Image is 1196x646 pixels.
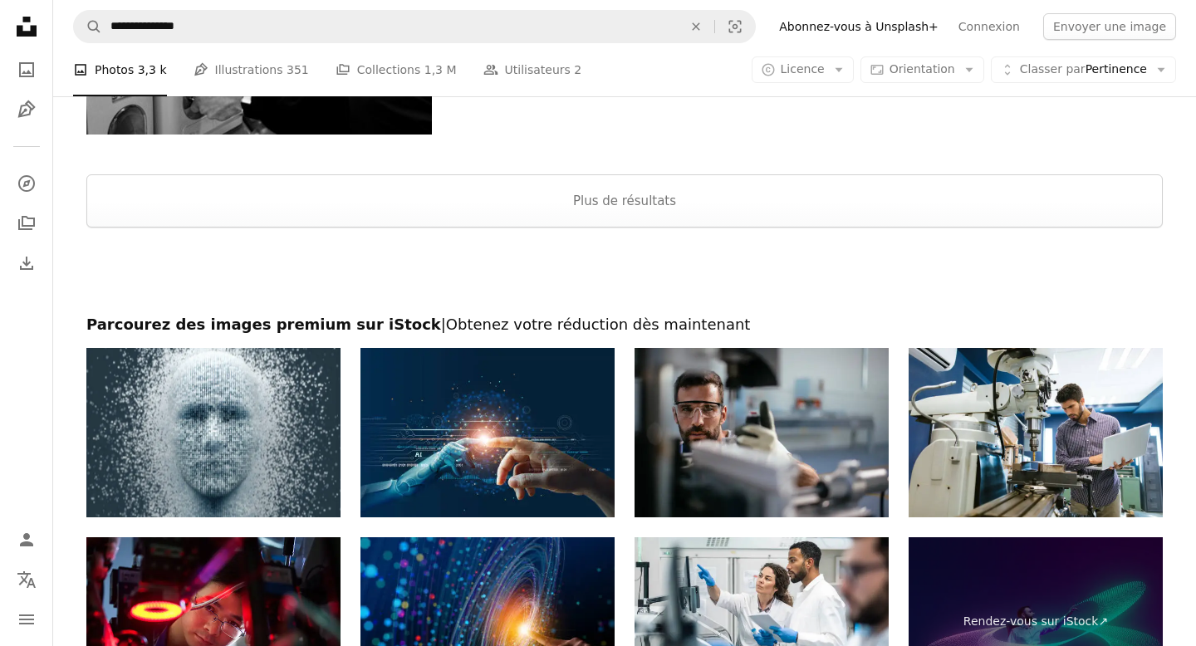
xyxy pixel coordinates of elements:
a: Abonnez-vous à Unsplash+ [769,13,948,40]
span: Classer par [1020,62,1086,76]
button: Rechercher sur Unsplash [74,11,102,42]
button: Menu [10,603,43,636]
img: Jeune ingénieur latin étalonnage perceuse [909,348,1163,517]
img: Travailleur en usine [635,348,889,517]
a: Accueil — Unsplash [10,10,43,46]
button: Orientation [860,56,984,83]
span: 1,3 M [424,61,457,79]
span: Orientation [890,62,955,76]
button: Licence [752,56,854,83]
span: | Obtenez votre réduction dès maintenant [441,316,751,333]
a: Illustrations [10,93,43,126]
button: Envoyer une image [1043,13,1176,40]
a: Illustrations 351 [194,43,309,96]
span: 2 [574,61,581,79]
button: Effacer [678,11,714,42]
form: Rechercher des visuels sur tout le site [73,10,756,43]
a: Connexion / S’inscrire [10,523,43,556]
a: Historique de téléchargement [10,247,43,280]
button: Classer parPertinence [991,56,1176,83]
a: Explorer [10,167,43,200]
a: Utilisateurs 2 [483,43,582,96]
a: Collections 1,3 M [336,43,457,96]
h2: Parcourez des images premium sur iStock [86,315,1163,335]
a: Connexion [948,13,1030,40]
img: AI, Apprentissage automatique, Mains de robot et de contact humain sur le fond de connexion de ré... [360,348,615,517]
button: Recherche de visuels [715,11,755,42]
a: Collections [10,207,43,240]
span: Pertinence [1020,61,1147,78]
button: Plus de résultats [86,174,1163,228]
img: Deep Learning, Fond d’intelligence artificielle [86,348,341,517]
a: Photos [10,53,43,86]
button: Langue [10,563,43,596]
span: 351 [287,61,309,79]
span: Licence [781,62,825,76]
